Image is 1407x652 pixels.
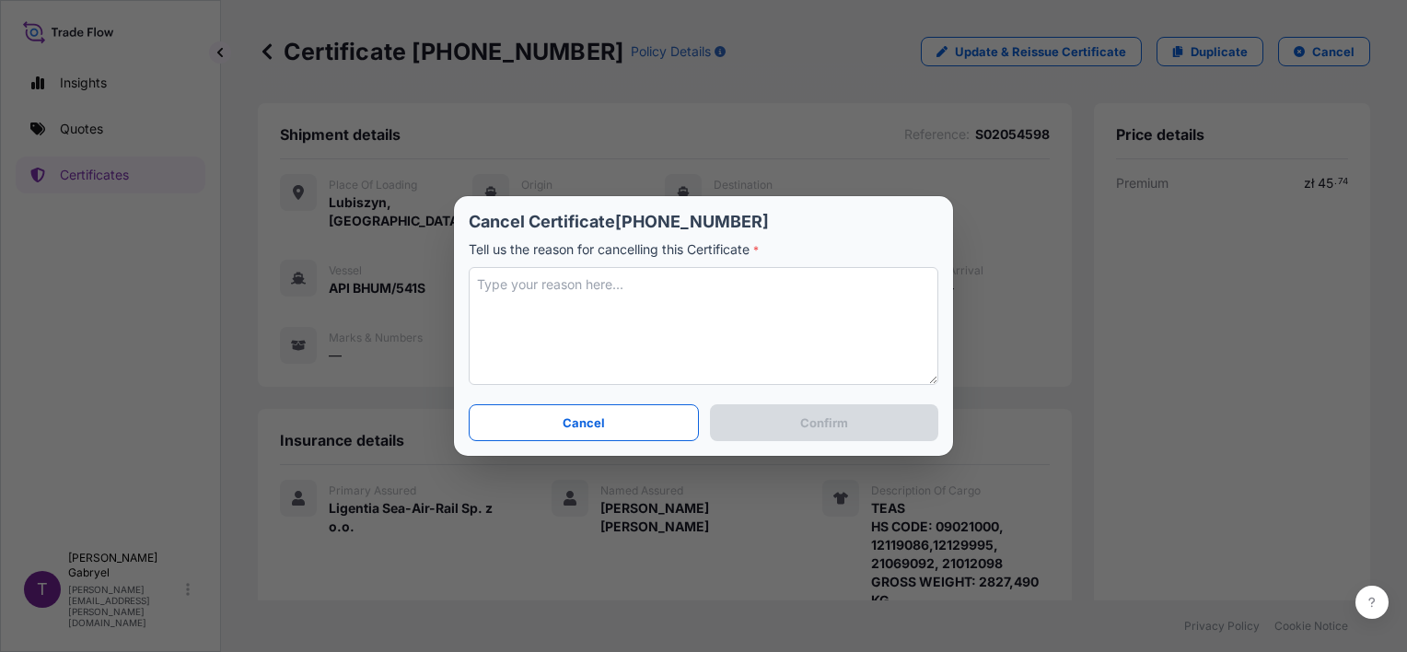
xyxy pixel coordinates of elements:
p: Cancel [563,413,605,432]
p: Cancel Certificate [PHONE_NUMBER] [469,211,938,233]
p: Confirm [800,413,848,432]
button: Confirm [710,404,938,441]
p: Tell us the reason for cancelling this Certificate [469,240,938,260]
button: Cancel [469,404,699,441]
